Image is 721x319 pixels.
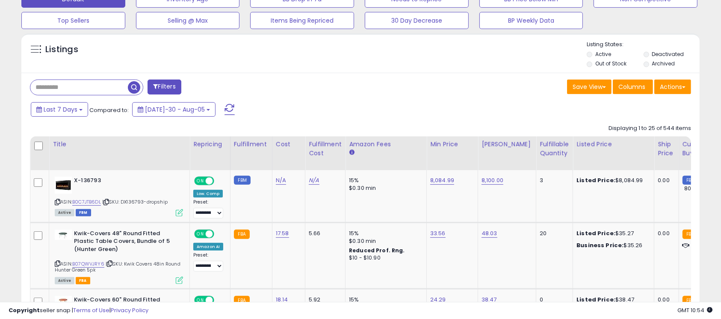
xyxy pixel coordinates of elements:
[595,50,611,58] label: Active
[430,140,474,149] div: Min Price
[618,83,645,91] span: Columns
[685,184,707,192] span: 8084.99
[72,198,101,206] a: B0C7JTB6DL
[74,230,178,256] b: Kwik-Covers 48" Round Fitted Plastic Table Covers, Bundle of 5 (Hunter Green)
[349,247,405,254] b: Reduced Prof. Rng.
[349,237,420,245] div: $0.30 min
[652,60,675,67] label: Archived
[145,105,205,114] span: [DATE]-30 - Aug-05
[609,124,691,133] div: Displaying 1 to 25 of 544 items
[576,230,647,237] div: $35.27
[576,229,615,237] b: Listed Price:
[55,230,72,240] img: 21pSWmTrAmL._SL40_.jpg
[111,306,148,314] a: Privacy Policy
[652,50,684,58] label: Deactivated
[309,140,342,158] div: Fulfillment Cost
[55,260,180,273] span: | SKU: Kwik Covers 48in Round Hunter Green 5pk
[540,177,566,184] div: 3
[193,252,224,272] div: Preset:
[276,140,301,149] div: Cost
[567,80,612,94] button: Save View
[658,177,672,184] div: 0.00
[76,277,90,284] span: FBA
[74,177,178,187] b: X-136793
[587,41,699,49] p: Listing States:
[213,177,227,185] span: OFF
[479,12,583,29] button: BP Weekly Data
[193,140,227,149] div: Repricing
[31,102,88,117] button: Last 7 Days
[132,102,216,117] button: [DATE]-30 - Aug-05
[613,80,653,94] button: Columns
[349,149,354,157] small: Amazon Fees.
[430,229,446,238] a: 33.56
[576,140,650,149] div: Listed Price
[365,12,469,29] button: 30 Day Decrease
[234,176,251,185] small: FBM
[276,229,289,238] a: 17.58
[234,140,269,149] div: Fulfillment
[55,177,72,194] img: 31Tjv6bnd+L._SL40_.jpg
[540,230,566,237] div: 20
[55,209,74,216] span: All listings currently available for purchase on Amazon
[55,177,183,216] div: ASIN:
[658,140,675,158] div: Ship Price
[349,184,420,192] div: $0.30 min
[349,230,420,237] div: 15%
[576,242,647,249] div: $35.26
[430,176,454,185] a: 8,084.99
[349,177,420,184] div: 15%
[73,306,109,314] a: Terms of Use
[193,190,223,198] div: Low. Comp
[683,230,698,239] small: FBA
[9,307,148,315] div: seller snap | |
[482,176,503,185] a: 8,100.00
[309,176,319,185] a: N/A
[683,176,699,185] small: FBM
[349,140,423,149] div: Amazon Fees
[234,230,250,239] small: FBA
[482,140,532,149] div: [PERSON_NAME]
[72,260,104,268] a: B07QWVJRY6
[576,241,623,249] b: Business Price:
[53,140,186,149] div: Title
[658,230,672,237] div: 0.00
[213,230,227,237] span: OFF
[89,106,129,114] span: Compared to:
[55,277,74,284] span: All listings currently available for purchase on Amazon
[45,44,78,56] h5: Listings
[193,199,224,219] div: Preset:
[21,12,125,29] button: Top Sellers
[44,105,77,114] span: Last 7 Days
[349,254,420,262] div: $10 - $10.90
[677,306,712,314] span: 2025-08-13 10:54 GMT
[55,230,183,284] div: ASIN:
[576,176,615,184] b: Listed Price:
[195,177,206,185] span: ON
[482,229,497,238] a: 48.03
[276,176,286,185] a: N/A
[76,209,91,216] span: FBM
[102,198,168,205] span: | SKU: DX136793-dropship
[148,80,181,95] button: Filters
[540,140,569,158] div: Fulfillable Quantity
[595,60,626,67] label: Out of Stock
[309,230,339,237] div: 5.66
[250,12,354,29] button: Items Being Repriced
[136,12,240,29] button: Selling @ Max
[654,80,691,94] button: Actions
[195,230,206,237] span: ON
[576,177,647,184] div: $8,084.99
[193,243,223,251] div: Amazon AI
[9,306,40,314] strong: Copyright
